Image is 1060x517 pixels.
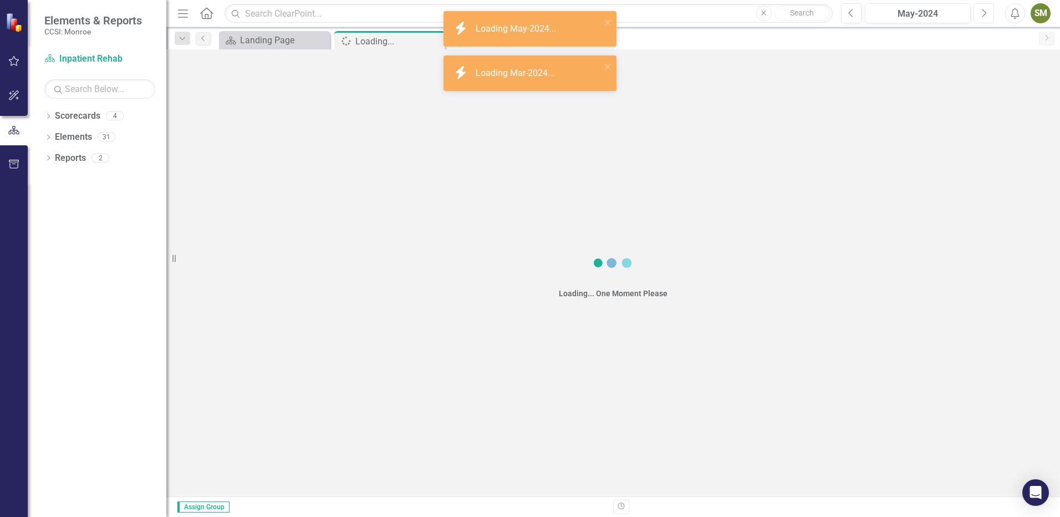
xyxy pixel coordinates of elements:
[355,34,442,48] div: Loading...
[106,111,124,121] div: 4
[604,60,612,73] button: close
[98,133,115,142] div: 31
[177,501,230,513] span: Assign Group
[774,6,830,21] button: Search
[1022,479,1049,506] div: Open Intercom Messenger
[55,131,92,144] a: Elements
[1031,3,1051,23] button: SM
[869,7,967,21] div: May-2024
[476,23,559,36] div: Loading May-2024...
[222,33,327,47] a: Landing Page
[44,79,155,99] input: Search Below...
[44,53,155,65] a: Inpatient Rehab
[6,13,25,32] img: ClearPoint Strategy
[476,67,557,80] div: Loading Mar-2024...
[55,152,86,165] a: Reports
[55,110,100,123] a: Scorecards
[604,16,612,28] button: close
[91,153,109,163] div: 2
[790,8,814,17] span: Search
[225,4,833,23] input: Search ClearPoint...
[240,33,327,47] div: Landing Page
[559,288,667,299] div: Loading... One Moment Please
[44,14,142,27] span: Elements & Reports
[865,3,971,23] button: May-2024
[44,27,142,36] small: CCSI: Monroe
